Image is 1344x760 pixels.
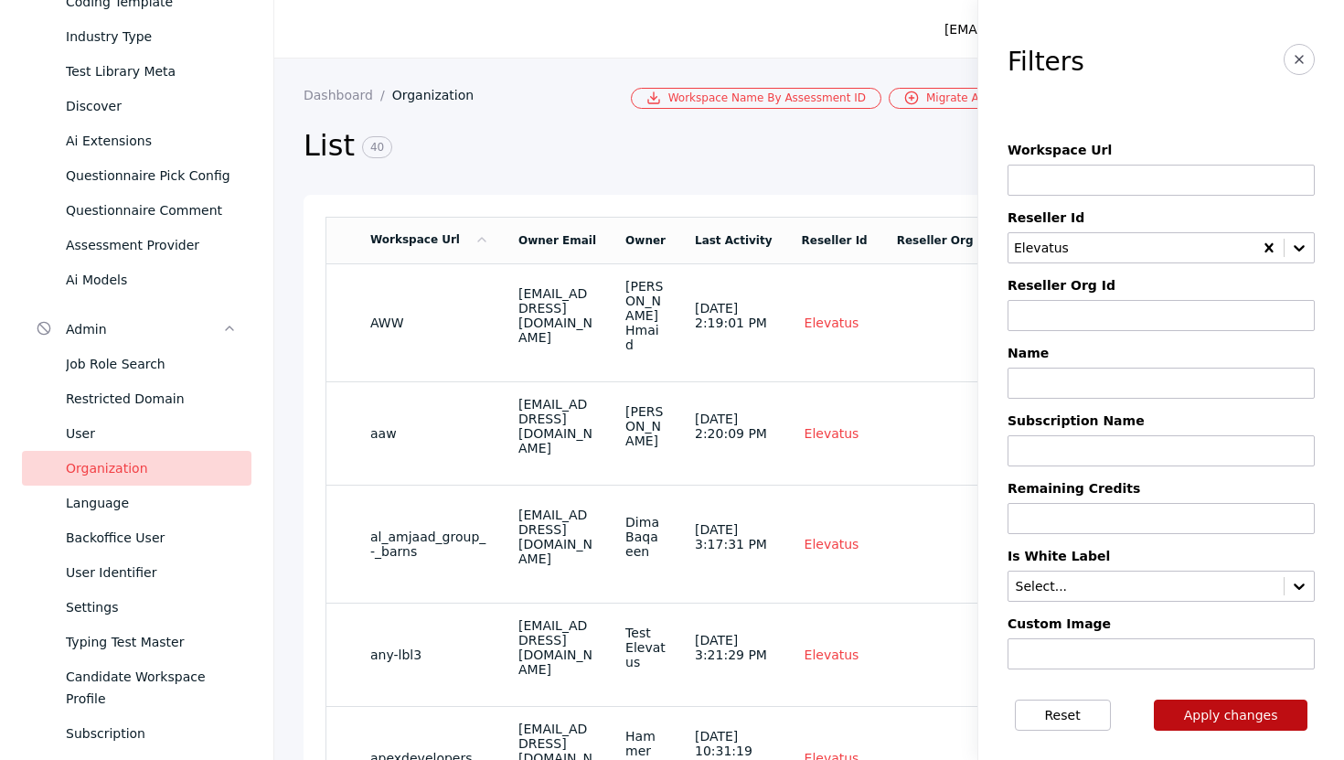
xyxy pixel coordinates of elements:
[1008,48,1084,77] h3: Filters
[22,262,251,297] a: Ai Models
[66,26,237,48] div: Industry Type
[66,388,237,410] div: Restricted Domain
[22,520,251,555] a: Backoffice User
[22,381,251,416] a: Restricted Domain
[66,130,237,152] div: Ai Extensions
[695,412,773,441] div: [DATE] 2:20:09 PM
[22,89,251,123] a: Discover
[695,633,773,662] div: [DATE] 3:21:29 PM
[518,618,596,677] div: [EMAIL_ADDRESS][DOMAIN_NAME]
[66,60,237,82] div: Test Library Meta
[802,536,862,552] a: Elevatus
[22,590,251,625] a: Settings
[22,228,251,262] a: Assessment Provider
[518,397,596,455] div: [EMAIL_ADDRESS][DOMAIN_NAME]
[1008,346,1315,360] label: Name
[1008,481,1315,496] label: Remaining Credits
[22,716,251,751] a: Subscription
[66,666,237,710] div: Candidate Workspace Profile
[1008,616,1315,631] label: Custom Image
[66,457,237,479] div: Organization
[1008,549,1315,563] label: Is White Label
[22,123,251,158] a: Ai Extensions
[625,626,666,669] div: Test Elevatus
[22,416,251,451] a: User
[66,631,237,653] div: Typing Test Master
[22,347,251,381] a: Job Role Search
[22,555,251,590] a: User Identifier
[66,723,237,744] div: Subscription
[370,233,489,246] a: Workspace Url
[66,562,237,583] div: User Identifier
[392,88,489,102] a: Organization
[362,136,392,158] span: 40
[66,234,237,256] div: Assessment Provider
[66,269,237,291] div: Ai Models
[631,88,881,109] a: Workspace Name By Assessment ID
[802,647,862,663] a: Elevatus
[22,451,251,486] a: Organization
[1154,700,1308,731] button: Apply changes
[695,301,773,330] div: [DATE] 2:19:01 PM
[1008,413,1315,428] label: Subscription Name
[802,234,868,247] a: Reseller Id
[22,659,251,716] a: Candidate Workspace Profile
[22,158,251,193] a: Questionnaire Pick Config
[944,18,1275,40] div: [EMAIL_ADDRESS][PERSON_NAME][DOMAIN_NAME]
[370,316,489,330] section: AWW
[66,423,237,444] div: User
[625,515,666,559] div: Dima Baqaeen
[66,95,237,117] div: Discover
[518,286,596,345] div: [EMAIL_ADDRESS][DOMAIN_NAME]
[889,88,1052,109] a: Migrate Assessment
[695,522,773,551] div: [DATE] 3:17:31 PM
[625,404,666,448] div: [PERSON_NAME]
[22,19,251,54] a: Industry Type
[304,127,1008,166] h2: List
[370,426,489,441] section: aaw
[625,279,666,352] div: [PERSON_NAME] Hmaid
[1008,143,1315,157] label: Workspace Url
[304,88,392,102] a: Dashboard
[802,425,862,442] a: Elevatus
[680,217,787,263] td: Last Activity
[22,486,251,520] a: Language
[1015,700,1111,731] button: Reset
[66,199,237,221] div: Questionnaire Comment
[1008,210,1315,225] label: Reseller Id
[66,353,237,375] div: Job Role Search
[802,315,862,331] a: Elevatus
[518,508,596,566] div: [EMAIL_ADDRESS][DOMAIN_NAME]
[370,648,489,662] section: any-lbl3
[897,234,989,247] a: Reseller Org Id
[611,217,680,263] td: Owner
[22,625,251,659] a: Typing Test Master
[66,492,237,514] div: Language
[22,54,251,89] a: Test Library Meta
[504,217,611,263] td: Owner Email
[22,193,251,228] a: Questionnaire Comment
[66,596,237,618] div: Settings
[1008,278,1315,293] label: Reseller Org Id
[66,165,237,187] div: Questionnaire Pick Config
[66,527,237,549] div: Backoffice User
[66,318,222,340] div: Admin
[370,530,489,559] section: al_amjaad_group_-_barns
